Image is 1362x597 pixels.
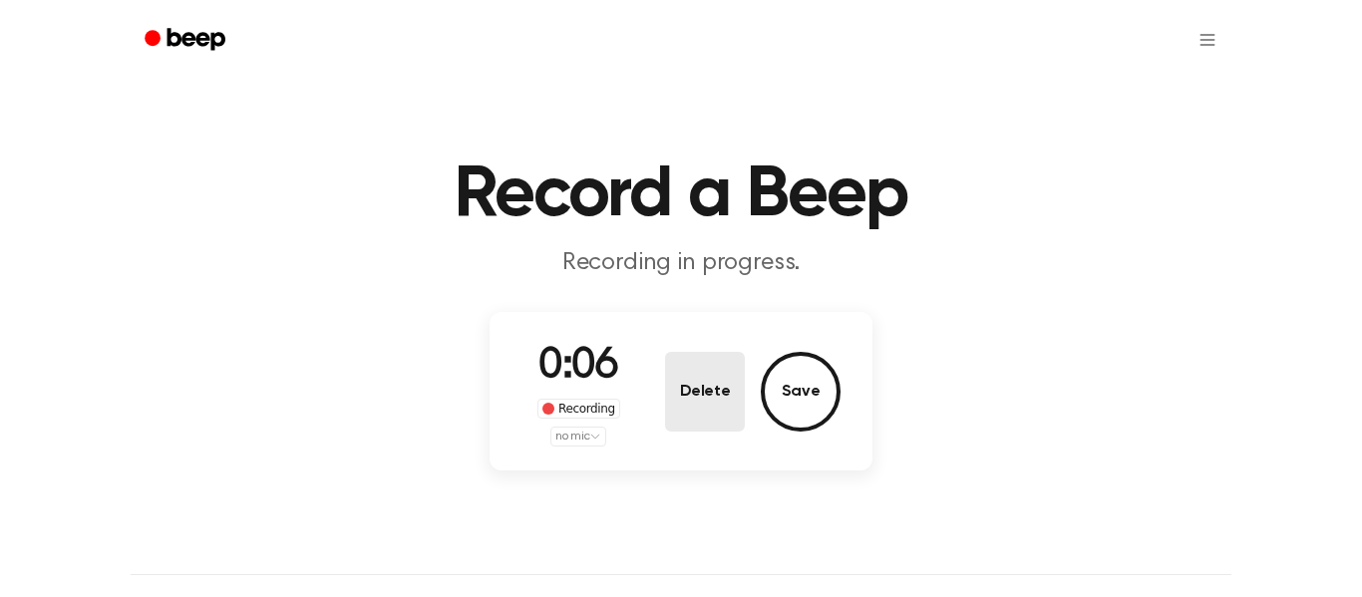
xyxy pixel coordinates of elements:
[298,247,1064,280] p: Recording in progress.
[761,352,841,432] button: Save Audio Record
[555,428,589,446] span: no mic
[131,21,243,60] a: Beep
[537,399,620,419] div: Recording
[538,346,618,388] span: 0:06
[1184,16,1231,64] button: Open menu
[550,427,606,447] button: no mic
[665,352,745,432] button: Delete Audio Record
[170,159,1192,231] h1: Record a Beep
